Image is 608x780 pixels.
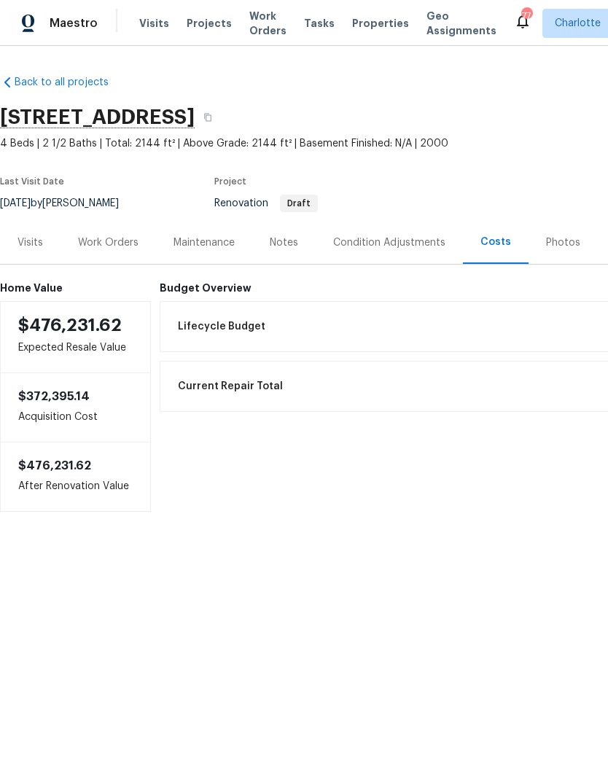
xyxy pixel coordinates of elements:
span: Draft [281,199,316,208]
span: Lifecycle Budget [178,319,265,334]
span: Projects [187,16,232,31]
div: Photos [546,235,580,250]
div: 77 [521,9,531,23]
div: Condition Adjustments [333,235,445,250]
span: Visits [139,16,169,31]
span: Geo Assignments [426,9,496,38]
div: Maintenance [174,235,235,250]
span: Renovation [214,198,318,208]
div: Visits [17,235,43,250]
span: Project [214,177,246,186]
span: Charlotte [555,16,601,31]
span: Work Orders [249,9,287,38]
div: Costs [480,235,511,249]
button: Copy Address [195,104,221,130]
span: $476,231.62 [18,460,91,472]
span: $476,231.62 [18,316,122,334]
span: $372,395.14 [18,391,90,402]
span: Tasks [304,18,335,28]
span: Current Repair Total [178,379,283,394]
span: Properties [352,16,409,31]
span: Maestro [50,16,98,31]
div: Work Orders [78,235,139,250]
div: Notes [270,235,298,250]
